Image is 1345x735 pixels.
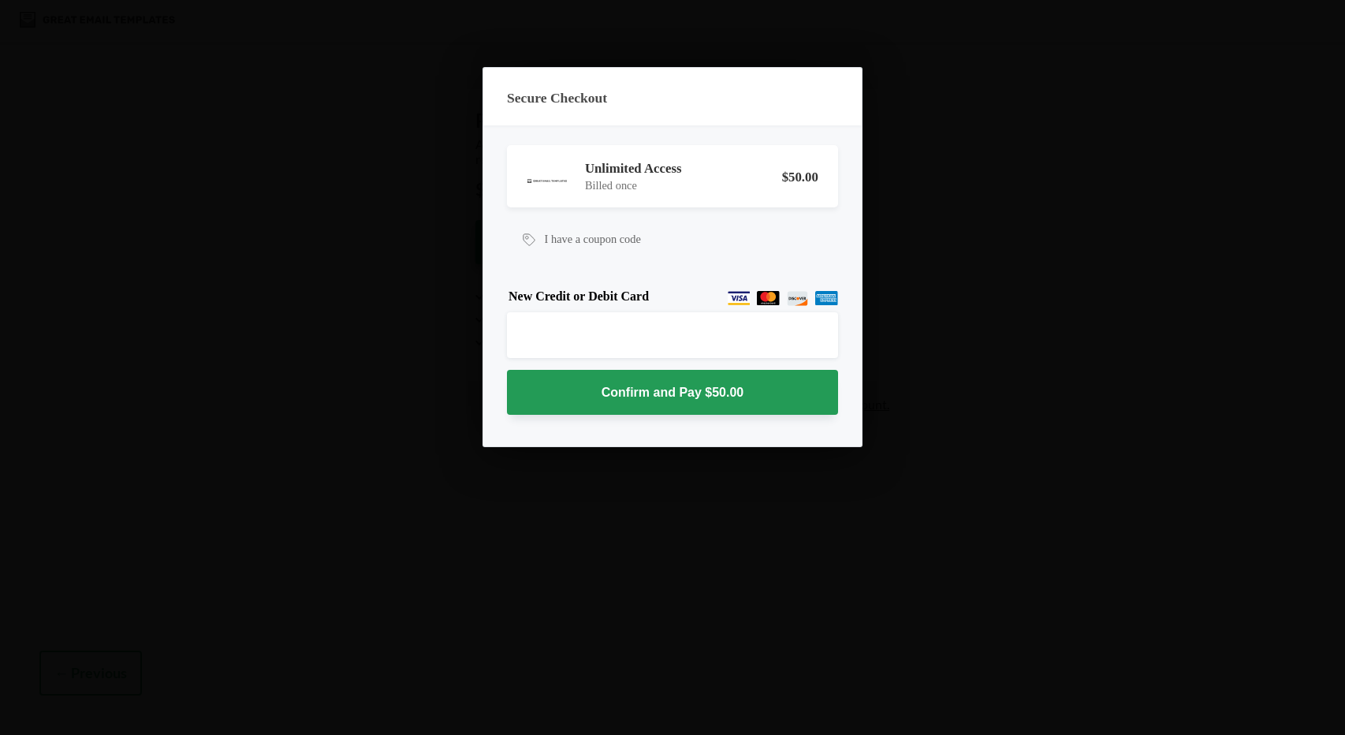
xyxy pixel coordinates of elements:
[507,370,838,415] button: Confirm and Pay $50.00
[538,215,641,248] label: I have a coupon
[585,179,613,192] span: Billed
[507,88,607,108] div: Secure Checkout
[585,160,682,177] div: Unlimited Access
[585,179,637,192] div: once
[782,169,818,186] div: $50.00
[520,328,825,342] iframe: Secure card payment input frame
[507,286,649,307] label: New Credit or Debit Card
